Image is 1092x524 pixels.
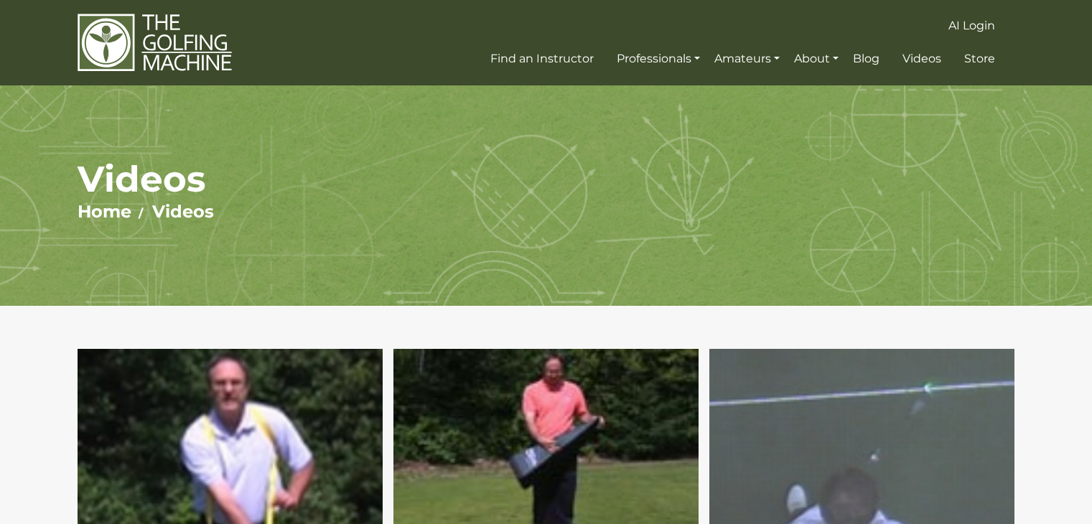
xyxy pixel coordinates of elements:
span: Store [964,52,995,65]
a: Videos [152,201,214,222]
a: Amateurs [711,46,783,72]
a: About [790,46,842,72]
a: Videos [899,46,945,72]
span: Blog [853,52,879,65]
a: Blog [849,46,883,72]
img: The Golfing Machine [78,13,232,72]
h1: Videos [78,157,1014,201]
span: Videos [902,52,941,65]
a: Find an Instructor [487,46,597,72]
a: Professionals [613,46,704,72]
span: AI Login [948,19,995,32]
span: Find an Instructor [490,52,594,65]
a: AI Login [945,13,999,39]
a: Store [961,46,999,72]
a: Home [78,201,131,222]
